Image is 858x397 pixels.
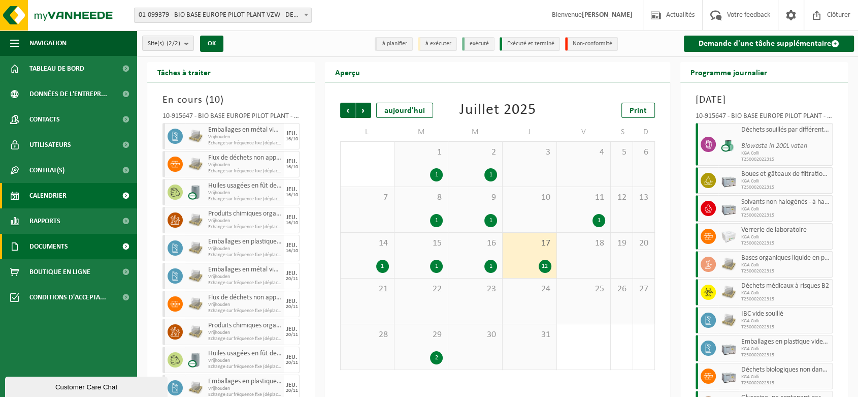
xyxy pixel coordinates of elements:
div: 1 [484,214,497,227]
span: Vrijhouden [208,330,282,336]
div: JEU. [286,131,297,137]
img: PB-LB-0680-HPE-GY-11 [721,341,736,356]
span: T250002022315 [741,296,830,302]
span: T250002022315 [741,380,830,386]
img: PB-LB-0680-HPE-GY-11 [721,201,736,216]
span: Boutique en ligne [29,259,90,285]
h2: Aperçu [325,62,370,82]
span: Utilisateurs [29,132,71,158]
span: Echange sur fréquence fixe (déplacement exclu) [208,336,282,342]
span: Emballages en plastique vides souillés par des substances oxydants (comburant) [208,378,282,386]
td: M [394,123,449,141]
img: LP-PA-00000-WDN-11 [721,257,736,272]
strong: [PERSON_NAME] [582,11,633,19]
span: Vrijhouden [208,274,282,280]
span: 01-099379 - BIO BASE EUROPE PILOT PLANT VZW - DESTELDONK [134,8,312,23]
td: S [611,123,633,141]
span: 31 [508,329,551,341]
span: Flux de déchets non applicable [208,154,282,162]
span: 23 [453,284,497,295]
div: JEU. [286,382,297,388]
span: Echange sur fréquence fixe (déplacement exclu) [208,196,282,202]
count: (2/2) [167,40,180,47]
span: Précédent [340,103,355,118]
div: 10-915647 - BIO BASE EUROPE PILOT PLANT - DESTELDONK [696,113,833,123]
img: PB-LB-0680-HPE-GY-11 [721,369,736,384]
span: 5 [616,147,627,158]
span: KGA Colli [741,206,830,212]
div: JEU. [286,187,297,193]
span: Vrijhouden [208,358,282,364]
td: V [557,123,611,141]
span: Vrijhouden [208,218,282,224]
span: Déchets biologiques non dangereux, solides [741,366,830,374]
span: Echange sur fréquence fixe (déplacement exclu) [208,168,282,174]
span: T250002022315 [741,185,830,191]
span: KGA Colli [741,318,830,324]
span: Vrijhouden [208,162,282,168]
span: Vrijhouden [208,386,282,392]
span: 16 [453,238,497,249]
span: Print [630,107,647,115]
div: 10-915647 - BIO BASE EUROPE PILOT PLANT - DESTELDONK [162,113,300,123]
span: Boues et gâteaux de filtration physico chimiques [741,170,830,178]
span: Echange sur fréquence fixe (déplacement exclu) [208,364,282,370]
img: LP-LD-00200-CU [188,352,203,368]
span: Contrat(s) [29,158,64,183]
span: 20 [638,238,649,249]
img: LP-PA-00000-WDN-11 [721,285,736,300]
span: T250002022315 [741,324,830,330]
span: Emballages en plastique vides souillés par des substances dangereuses [741,338,830,346]
button: OK [200,36,223,52]
span: Site(s) [148,36,180,51]
span: 6 [638,147,649,158]
span: KGA Colli [741,374,830,380]
span: Huiles usagées en fût de 200 lt [208,350,282,358]
span: KGA Colli [741,234,830,240]
h3: [DATE] [696,93,833,108]
span: 10 [209,95,220,105]
div: 1 [430,214,443,227]
span: 22 [400,284,443,295]
a: Demande d'une tâche supplémentaire [684,36,854,52]
span: 12 [616,192,627,203]
li: Non-conformité [565,37,618,51]
div: 2 [430,351,443,364]
span: 9 [453,192,497,203]
div: 20/11 [286,277,298,282]
span: Echange sur fréquence fixe (déplacement exclu) [208,140,282,146]
span: T250002022315 [741,240,830,247]
div: 16/10 [286,165,298,170]
span: 24 [508,284,551,295]
span: KGA Colli [741,262,830,268]
span: 01-099379 - BIO BASE EUROPE PILOT PLANT VZW - DESTELDONK [135,8,311,22]
span: 10 [508,192,551,203]
span: 28 [346,329,389,341]
img: LP-LD-00200-CU [188,185,203,200]
img: LP-PA-00000-WDN-11 [188,129,203,144]
span: 18 [562,238,606,249]
span: 8 [400,192,443,203]
span: 3 [508,147,551,158]
img: LP-PA-00000-WDN-11 [188,157,203,172]
span: Bases organiques liquide en petit conditionnement [741,254,830,262]
span: T250002022315 [741,157,830,163]
i: Biowaste in 200L vaten [741,142,807,150]
td: D [633,123,655,141]
span: Echange sur fréquence fixe (déplacement exclu) [208,252,282,258]
span: Calendrier [29,183,67,208]
img: PB-LB-0680-HPE-GY-02 [721,229,736,244]
span: 17 [508,238,551,249]
span: T250002022315 [741,268,830,274]
span: 2 [453,147,497,158]
img: LP-PA-00000-WDN-11 [188,212,203,228]
img: LP-PA-00000-WDN-11 [721,313,736,328]
div: 16/10 [286,221,298,226]
div: 1 [430,168,443,181]
span: T250002022315 [741,352,830,358]
button: Site(s)(2/2) [142,36,194,51]
span: KGA Colli [741,178,830,185]
span: IBC vide souillé [741,310,830,318]
h2: Programme journalier [680,62,777,82]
